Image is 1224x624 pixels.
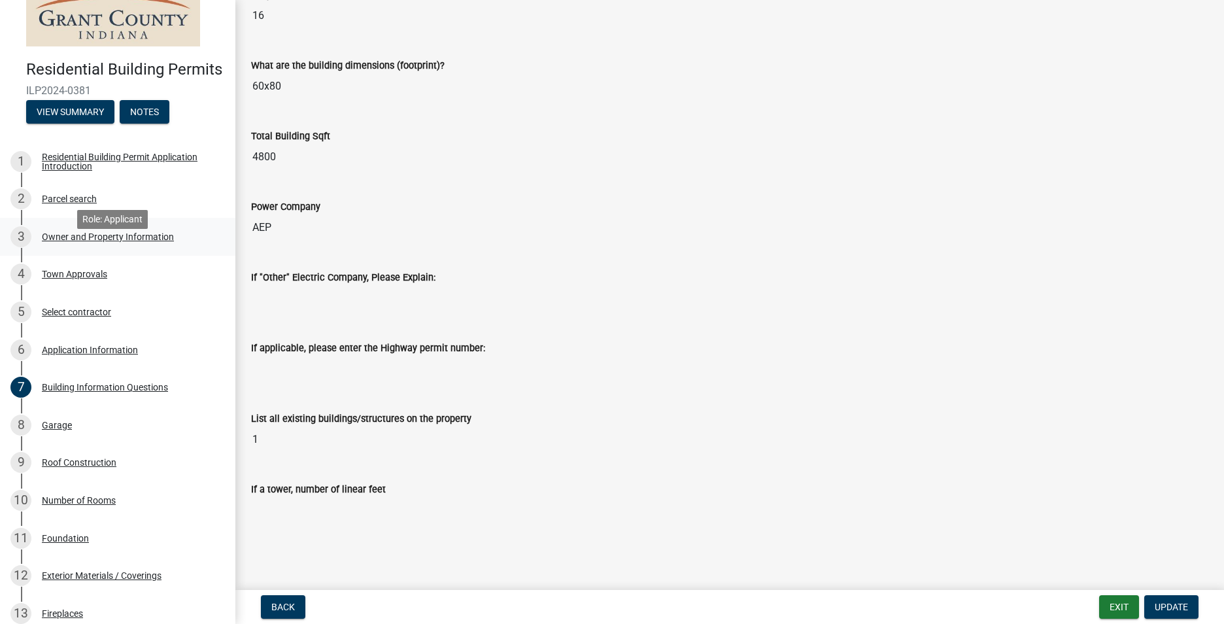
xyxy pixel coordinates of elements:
[251,485,386,494] label: If a tower, number of linear feet
[251,203,320,212] label: Power Company
[42,534,89,543] div: Foundation
[42,383,168,392] div: Building Information Questions
[10,226,31,247] div: 3
[42,194,97,203] div: Parcel search
[42,269,107,279] div: Town Approvals
[10,264,31,285] div: 4
[42,152,214,171] div: Residential Building Permit Application Introduction
[10,302,31,322] div: 5
[10,528,31,549] div: 11
[251,415,471,424] label: List all existing buildings/structures on the property
[42,571,161,580] div: Exterior Materials / Coverings
[26,100,114,124] button: View Summary
[261,595,305,619] button: Back
[42,496,116,505] div: Number of Rooms
[271,602,295,612] span: Back
[251,61,445,71] label: What are the building dimensions (footprint)?
[26,107,114,118] wm-modal-confirm: Summary
[10,188,31,209] div: 2
[10,415,31,436] div: 8
[42,609,83,618] div: Fireplaces
[10,339,31,360] div: 6
[120,100,169,124] button: Notes
[42,421,72,430] div: Garage
[1099,595,1139,619] button: Exit
[120,107,169,118] wm-modal-confirm: Notes
[10,151,31,172] div: 1
[10,452,31,473] div: 9
[1155,602,1188,612] span: Update
[251,132,330,141] label: Total Building Sqft
[42,345,138,355] div: Application Information
[251,344,485,353] label: If applicable, please enter the Highway permit number:
[1144,595,1198,619] button: Update
[10,377,31,398] div: 7
[10,490,31,511] div: 10
[42,458,116,467] div: Roof Construction
[10,603,31,624] div: 13
[42,232,174,241] div: Owner and Property Information
[42,307,111,317] div: Select contractor
[26,60,225,79] h4: Residential Building Permits
[26,84,209,97] span: ILP2024-0381
[77,210,148,229] div: Role: Applicant
[251,273,435,283] label: If "Other" Electric Company, Please Explain:
[10,565,31,586] div: 12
